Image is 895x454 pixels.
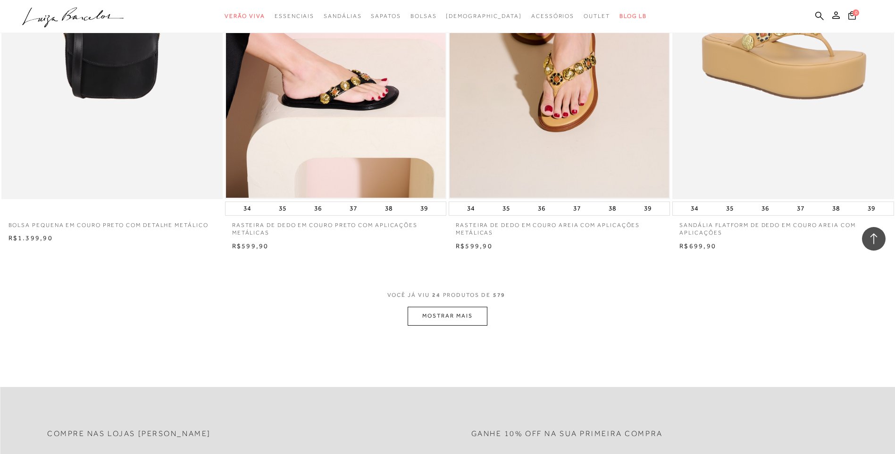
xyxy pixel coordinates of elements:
[225,13,265,19] span: Verão Viva
[606,202,619,215] button: 38
[672,216,894,237] a: SANDÁLIA FLATFORM DE DEDO EM COURO AREIA COM APLICAÇÕES
[829,202,843,215] button: 38
[410,13,437,19] span: Bolsas
[449,216,670,237] a: RASTEIRA DE DEDO EM COURO AREIA COM APLICAÇÕES METÁLICAS
[232,242,269,250] span: R$599,90
[493,292,506,298] span: 579
[570,202,584,215] button: 37
[759,202,772,215] button: 36
[225,216,446,237] a: RASTEIRA DE DEDO EM COURO PRETO COM APLICAÇÕES METÁLICAS
[619,13,647,19] span: BLOG LB
[276,202,289,215] button: 35
[723,202,736,215] button: 35
[371,8,401,25] a: noSubCategoriesText
[584,8,610,25] a: noSubCategoriesText
[418,202,431,215] button: 39
[619,8,647,25] a: BLOG LB
[794,202,807,215] button: 37
[408,307,487,325] button: MOSTRAR MAIS
[275,8,314,25] a: noSubCategoriesText
[387,292,508,298] span: VOCÊ JÁ VIU PRODUTOS DE
[845,10,859,23] button: 0
[410,8,437,25] a: noSubCategoriesText
[531,13,574,19] span: Acessórios
[584,13,610,19] span: Outlet
[464,202,477,215] button: 34
[641,202,654,215] button: 39
[324,13,361,19] span: Sandálias
[456,242,493,250] span: R$599,90
[324,8,361,25] a: noSubCategoriesText
[1,216,223,229] a: BOLSA PEQUENA EM COURO PRETO COM DETALHE METÁLICO
[679,242,716,250] span: R$699,90
[865,202,878,215] button: 39
[853,9,859,16] span: 0
[347,202,360,215] button: 37
[241,202,254,215] button: 34
[382,202,395,215] button: 38
[225,8,265,25] a: noSubCategoriesText
[432,292,441,298] span: 24
[371,13,401,19] span: Sapatos
[446,8,522,25] a: noSubCategoriesText
[8,234,53,242] span: R$1.399,90
[535,202,548,215] button: 36
[446,13,522,19] span: [DEMOGRAPHIC_DATA]
[471,429,663,438] h2: Ganhe 10% off na sua primeira compra
[275,13,314,19] span: Essenciais
[688,202,701,215] button: 34
[311,202,325,215] button: 36
[531,8,574,25] a: noSubCategoriesText
[47,429,211,438] h2: Compre nas lojas [PERSON_NAME]
[500,202,513,215] button: 35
